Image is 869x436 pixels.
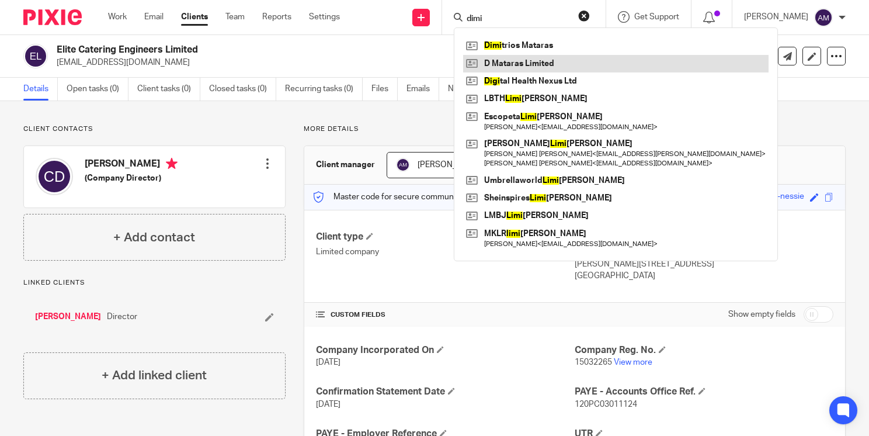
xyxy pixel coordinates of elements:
input: Search [465,14,571,25]
a: Notes (2) [448,78,491,101]
p: More details [304,124,846,134]
span: [PERSON_NAME] [418,161,482,169]
h4: Company Reg. No. [575,344,833,357]
h4: + Add contact [113,229,195,247]
img: svg%3E [23,44,48,68]
a: Closed tasks (0) [209,78,276,101]
a: Team [225,11,245,23]
p: Master code for secure communications and files [313,191,515,203]
a: Reports [262,11,291,23]
a: Client tasks (0) [137,78,200,101]
p: [PERSON_NAME] [744,11,808,23]
img: Pixie [23,9,82,25]
a: Files [371,78,398,101]
p: Limited company [316,246,575,258]
a: [PERSON_NAME] [35,311,101,323]
img: svg%3E [814,8,833,27]
p: Client contacts [23,124,286,134]
i: Primary [166,158,178,169]
p: [GEOGRAPHIC_DATA] [575,270,833,282]
h4: Company Incorporated On [316,344,575,357]
p: [PERSON_NAME][STREET_ADDRESS] [575,258,833,270]
h4: CUSTOM FIELDS [316,310,575,320]
h3: Client manager [316,159,375,171]
a: Details [23,78,58,101]
a: Email [144,11,164,23]
a: View more [614,358,652,366]
img: svg%3E [36,158,73,195]
a: Emails [406,78,439,101]
a: Clients [181,11,208,23]
span: [DATE] [316,400,340,409]
span: 15032265 [575,358,612,366]
h2: Elite Catering Engineers Limited [57,44,561,56]
span: [DATE] [316,358,340,366]
h4: [PERSON_NAME] [85,158,178,172]
img: svg%3E [396,158,410,172]
h5: (Company Director) [85,172,178,184]
h4: PAYE - Accounts Office Ref. [575,386,833,398]
a: Open tasks (0) [67,78,128,101]
p: Linked clients [23,278,286,288]
a: Settings [309,11,340,23]
a: Work [108,11,127,23]
button: Clear [578,10,590,22]
p: [EMAIL_ADDRESS][DOMAIN_NAME] [57,57,687,68]
h4: Confirmation Statement Date [316,386,575,398]
span: Get Support [634,13,679,21]
a: Recurring tasks (0) [285,78,363,101]
span: Director [107,311,137,323]
span: 120PC03011124 [575,400,637,409]
label: Show empty fields [728,309,795,320]
h4: Client type [316,231,575,243]
h4: + Add linked client [102,366,207,385]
